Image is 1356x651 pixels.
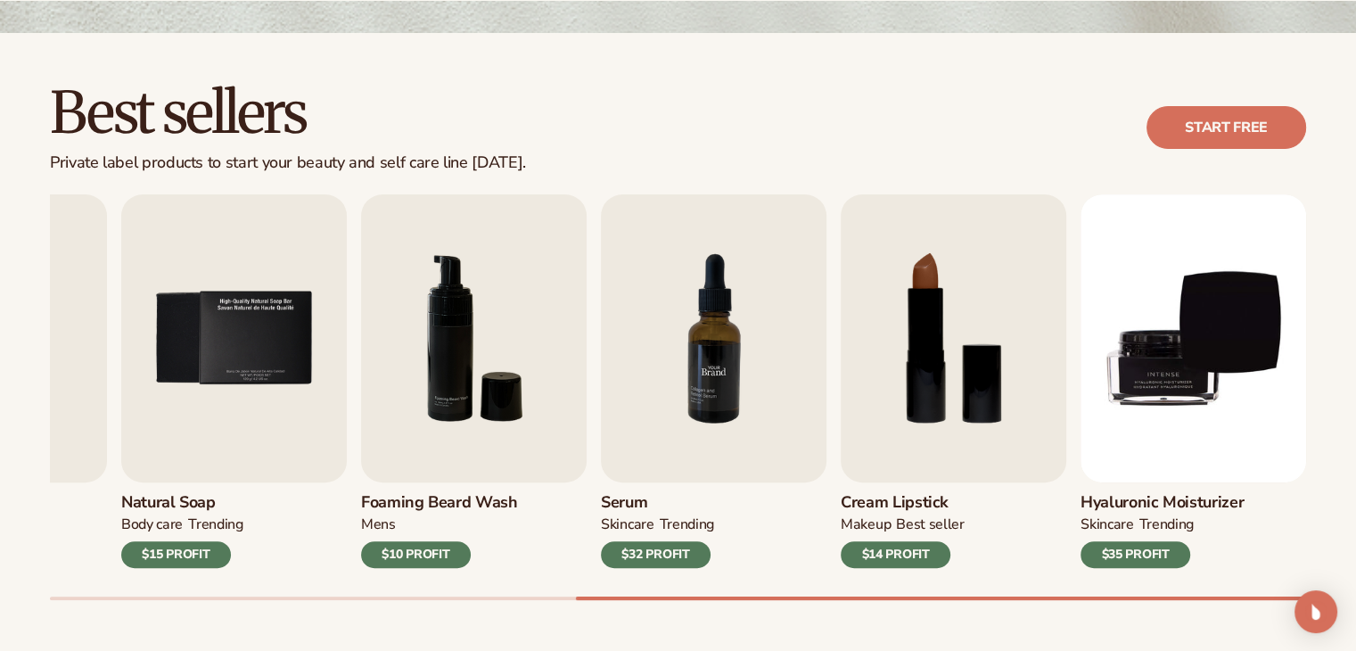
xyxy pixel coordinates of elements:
[1138,515,1193,534] div: TRENDING
[659,515,713,534] div: TRENDING
[601,541,711,568] div: $32 PROFIT
[601,194,826,568] a: 7 / 9
[121,194,347,568] a: 5 / 9
[601,194,826,482] img: Shopify Image 11
[841,493,965,513] h3: Cream Lipstick
[601,493,714,513] h3: Serum
[361,194,587,568] a: 6 / 9
[1294,590,1337,633] div: Open Intercom Messenger
[841,541,950,568] div: $14 PROFIT
[896,515,965,534] div: BEST SELLER
[50,153,526,173] div: Private label products to start your beauty and self care line [DATE].
[121,541,231,568] div: $15 PROFIT
[841,194,1066,568] a: 8 / 9
[188,515,242,534] div: TRENDING
[121,493,243,513] h3: Natural Soap
[361,541,471,568] div: $10 PROFIT
[361,515,396,534] div: mens
[841,515,891,534] div: MAKEUP
[1146,106,1306,149] a: Start free
[121,515,183,534] div: BODY Care
[601,515,653,534] div: SKINCARE
[1081,493,1244,513] h3: Hyaluronic moisturizer
[50,83,526,143] h2: Best sellers
[1081,194,1306,568] a: 9 / 9
[1081,515,1133,534] div: SKINCARE
[1081,541,1190,568] div: $35 PROFIT
[361,493,518,513] h3: Foaming beard wash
